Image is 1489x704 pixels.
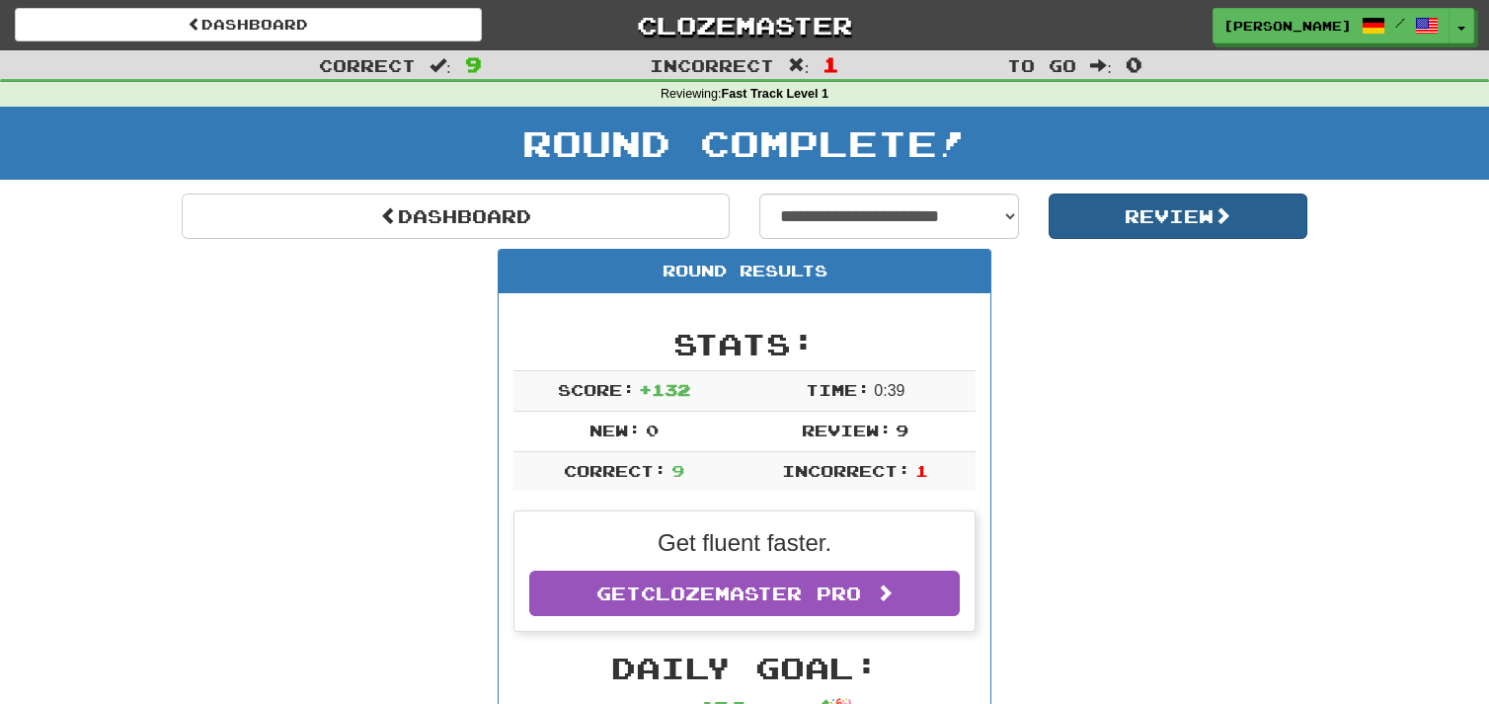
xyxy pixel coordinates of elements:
span: 0 [1126,52,1142,76]
span: : [788,57,810,74]
a: Dashboard [182,194,730,239]
span: : [430,57,451,74]
span: New: [589,421,641,439]
h1: Round Complete! [7,123,1482,163]
a: Clozemaster [511,8,979,42]
span: 9 [671,461,684,480]
span: Score: [558,380,635,399]
span: 9 [896,421,908,439]
a: Dashboard [15,8,482,41]
span: 9 [465,52,482,76]
span: : [1090,57,1112,74]
span: Incorrect: [782,461,910,480]
span: 1 [823,52,839,76]
h2: Daily Goal: [513,652,976,684]
span: To go [1007,55,1076,75]
span: Clozemaster Pro [641,583,861,604]
span: 0 : 39 [874,382,904,399]
span: Correct [319,55,416,75]
span: [PERSON_NAME] [1223,17,1352,35]
h2: Stats: [513,328,976,360]
span: Incorrect [650,55,774,75]
a: [PERSON_NAME] / [1213,8,1450,43]
span: Correct: [564,461,666,480]
a: GetClozemaster Pro [529,571,960,616]
span: + 132 [639,380,690,399]
div: Round Results [499,250,990,293]
span: / [1395,16,1405,30]
span: Review: [802,421,892,439]
span: 1 [915,461,928,480]
span: Time: [806,380,870,399]
strong: Fast Track Level 1 [722,87,829,101]
button: Review [1049,194,1308,239]
p: Get fluent faster. [529,526,960,560]
span: 0 [646,421,659,439]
